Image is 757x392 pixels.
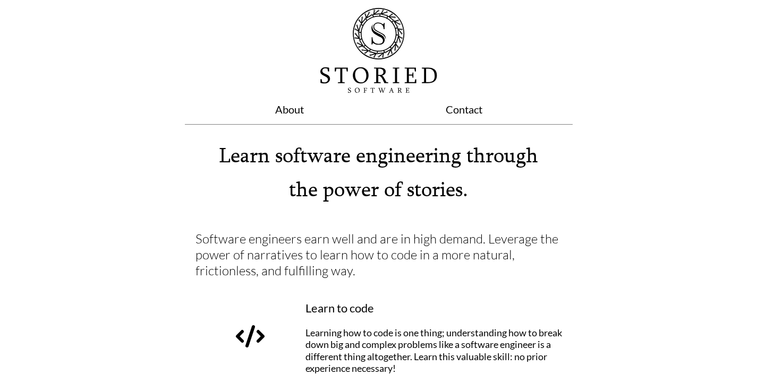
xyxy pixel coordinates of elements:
[195,231,562,278] h2: Software engineers earn well and are in high demand. Leverage the power of narratives to learn ho...
[305,301,562,315] h3: Learn to code
[214,138,543,206] h1: Learn software engineering through the power of stories.
[275,103,304,116] a: About
[305,327,562,374] p: Learning how to code is one thing; understanding how to break down big and complex problems like ...
[446,103,482,116] a: Contact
